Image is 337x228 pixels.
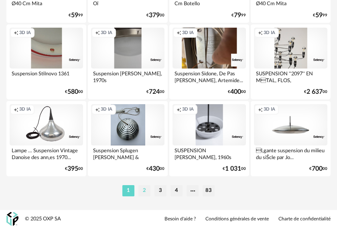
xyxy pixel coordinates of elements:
div: € 00 [65,89,83,95]
span: 430 [149,166,160,172]
span: 3D IA [19,30,31,36]
li: 83 [203,185,215,196]
span: Creation icon [14,30,18,36]
div: € 00 [146,89,164,95]
span: 2 637 [307,89,323,95]
span: 1 031 [225,166,241,172]
span: 3D IA [101,30,112,36]
div: € 00 [223,166,246,172]
div: SUSPENSION [PERSON_NAME], 1960s [173,145,246,161]
div: Suspension Splugen [PERSON_NAME] & [PERSON_NAME]... [91,145,164,161]
span: Creation icon [177,30,181,36]
div: € 99 [69,13,83,18]
span: 724 [149,89,160,95]
span: Creation icon [177,107,181,113]
a: Creation icon 3D IA Suspension Splugen [PERSON_NAME] & [PERSON_NAME]... €43000 [88,101,168,176]
a: Conditions générales de vente [205,216,269,222]
span: Creation icon [258,107,263,113]
li: 2 [138,185,150,196]
span: 395 [67,166,78,172]
span: 400 [230,89,241,95]
a: Charte de confidentialité [278,216,331,222]
span: Creation icon [95,30,100,36]
div: € 99 [313,13,327,18]
div: € 00 [146,13,164,18]
a: Creation icon 3D IA Lampe … Suspension Vintage Danoise des ann‚es 1970... €39500 [6,101,86,176]
span: 3D IA [182,107,194,113]
div: € 00 [146,166,164,172]
div: € 00 [228,89,246,95]
li: 1 [122,185,134,196]
span: Creation icon [258,30,263,36]
a: Creation icon 3D IA SUSPENSION ''2097'' EN MTAL, FLOS, [PERSON_NAME]... €2 63700 [251,24,331,100]
span: 379 [149,13,160,18]
span: Creation icon [14,107,18,113]
span: 79 [234,13,241,18]
div: € 00 [65,166,83,172]
span: 3D IA [264,30,275,36]
span: 3D IA [182,30,194,36]
img: OXP [6,212,18,226]
span: 3D IA [264,107,275,113]
a: Creation icon 3D IA l‚gante suspension du milieu du siŠcle par Jo... €70000 [251,101,331,176]
span: 700 [312,166,323,172]
div: Lampe … Suspension Vintage Danoise des ann‚es 1970... [10,145,83,161]
div: SUSPENSION ''2097'' EN MTAL, FLOS, [PERSON_NAME]... [254,69,327,85]
div: € 99 [231,13,246,18]
span: 3D IA [101,107,112,113]
a: Creation icon 3D IA Suspension Stilnovo 1361 €58000 [6,24,86,100]
div: © 2025 OXP SA [25,216,61,222]
div: € 00 [309,166,327,172]
span: Creation icon [95,107,100,113]
li: 3 [154,185,166,196]
div: Suspension [PERSON_NAME], 1970s [91,69,164,85]
div: l‚gante suspension du milieu du siŠcle par Jo... [254,145,327,161]
a: Creation icon 3D IA Suspension [PERSON_NAME], 1970s €72400 [88,24,168,100]
li: 4 [171,185,183,196]
a: Besoin d'aide ? [164,216,196,222]
span: 3D IA [19,107,31,113]
div: Suspension Sidone, De Pas [PERSON_NAME], Artemide... [173,69,246,85]
span: 59 [315,13,323,18]
a: Creation icon 3D IA SUSPENSION [PERSON_NAME], 1960s €1 03100 [169,101,249,176]
a: Creation icon 3D IA Suspension Sidone, De Pas [PERSON_NAME], Artemide... €40000 [169,24,249,100]
span: 59 [71,13,78,18]
span: 580 [67,89,78,95]
div: € 00 [304,89,327,95]
div: Suspension Stilnovo 1361 [10,69,83,85]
